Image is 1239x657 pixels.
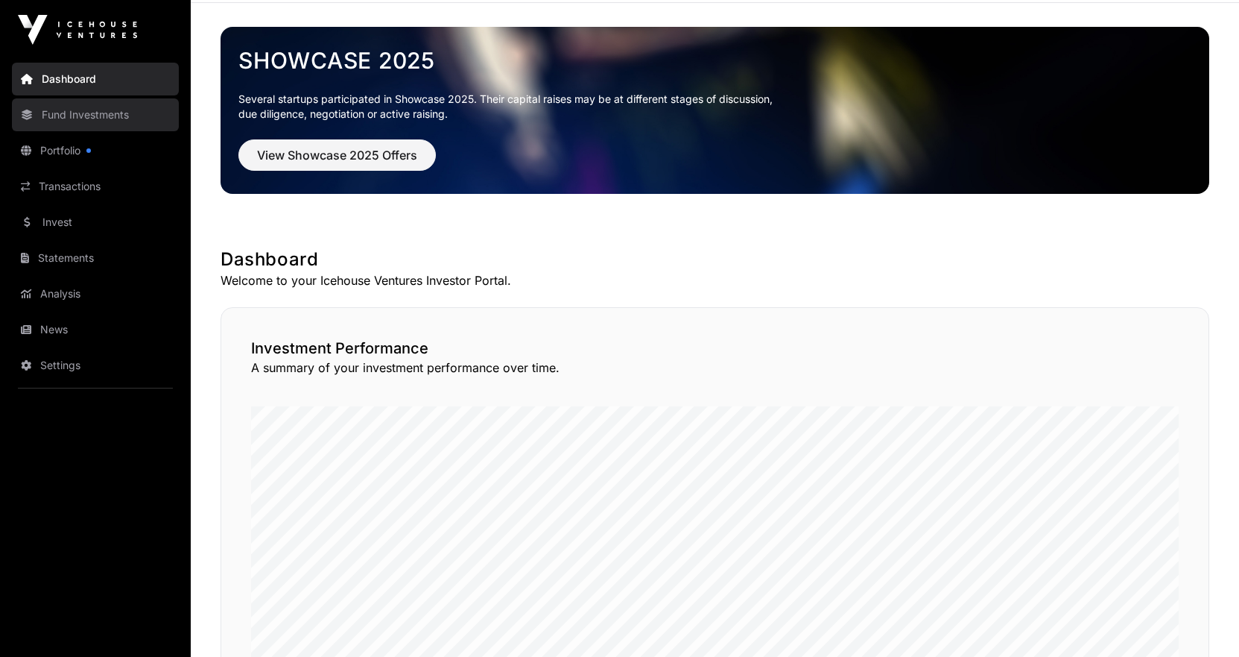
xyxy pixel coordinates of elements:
iframe: Chat Widget [1164,585,1239,657]
a: Statements [12,242,179,274]
img: Icehouse Ventures Logo [18,15,137,45]
a: Invest [12,206,179,239]
a: Analysis [12,277,179,310]
p: Several startups participated in Showcase 2025. Their capital raises may be at different stages o... [238,92,1191,122]
h1: Dashboard [221,248,1209,271]
a: News [12,313,179,346]
p: Welcome to your Icehouse Ventures Investor Portal. [221,271,1209,289]
p: A summary of your investment performance over time. [251,359,1179,377]
a: Showcase 2025 [238,47,1191,74]
h2: Investment Performance [251,338,1179,359]
a: Dashboard [12,63,179,95]
a: Settings [12,349,179,382]
a: Transactions [12,170,179,203]
a: Fund Investments [12,98,179,131]
button: View Showcase 2025 Offers [238,139,436,171]
a: Portfolio [12,134,179,167]
img: Showcase 2025 [221,27,1209,194]
span: View Showcase 2025 Offers [257,146,417,164]
a: View Showcase 2025 Offers [238,154,436,169]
